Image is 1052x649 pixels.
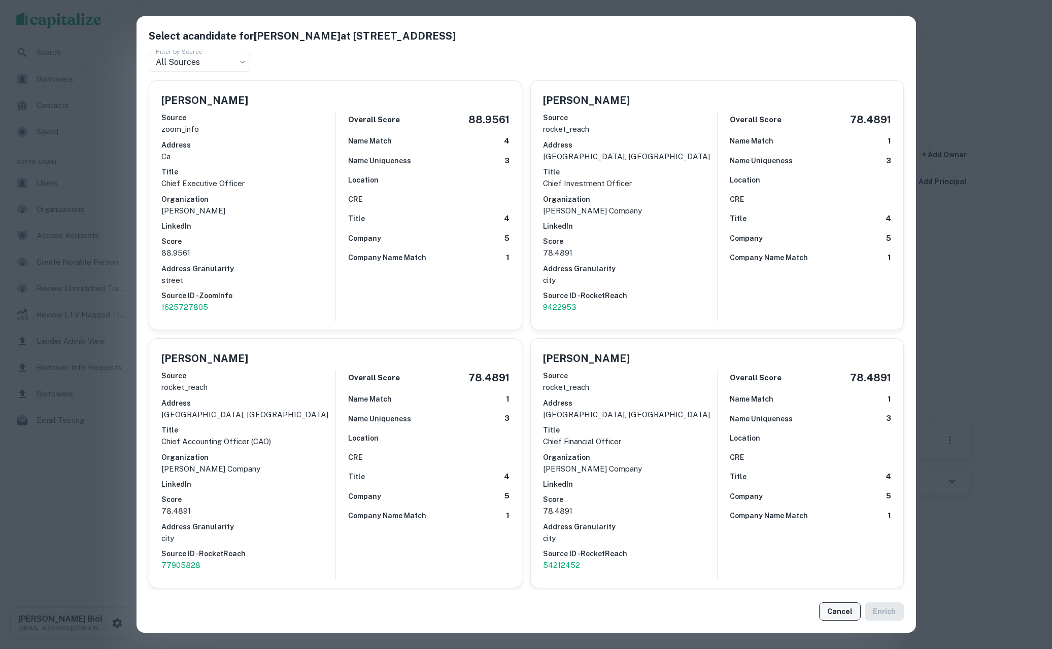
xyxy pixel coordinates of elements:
[161,559,335,571] p: 77905828
[543,221,717,232] h6: LinkedIn
[348,452,362,463] h6: CRE
[161,301,335,313] a: 1625727805
[161,274,335,286] p: street
[730,213,746,224] h6: Title
[730,452,744,463] h6: CRE
[161,398,335,409] h6: Address
[543,139,717,151] h6: Address
[543,381,717,393] p: rocket_reach
[730,114,782,126] h6: Overall Score
[819,602,861,621] button: Cancel
[506,393,510,405] h6: 1
[348,135,392,147] h6: Name Match
[149,28,904,44] h5: Select a candidate for [PERSON_NAME] at [STREET_ADDRESS]
[149,52,250,72] div: All Sources
[850,370,891,385] h5: 78.4891
[543,559,717,571] p: 54212452
[543,370,717,381] h6: Source
[504,413,510,424] h6: 3
[543,398,717,409] h6: Address
[543,290,717,301] h6: Source ID - RocketReach
[543,194,717,205] h6: Organization
[504,213,510,225] h6: 4
[348,491,381,502] h6: Company
[504,233,510,244] h6: 5
[468,112,510,127] h5: 88.9561
[543,177,717,190] p: Chief Investment Officer
[161,532,335,545] p: city
[1001,568,1052,617] iframe: Chat Widget
[543,521,717,532] h6: Address Granularity
[161,112,335,123] h6: Source
[730,194,744,205] h6: CRE
[543,301,717,313] a: 9422953
[543,123,717,135] p: rocket_reach
[730,174,760,186] h6: Location
[504,155,510,167] h6: 3
[161,505,335,517] p: 78.4891
[161,452,335,463] h6: Organization
[161,436,335,448] p: Chief Accounting Officer (CAO)
[543,236,717,247] h6: Score
[543,351,630,366] h5: [PERSON_NAME]
[348,432,379,444] h6: Location
[348,174,379,186] h6: Location
[543,247,717,259] p: 78.4891
[161,236,335,247] h6: Score
[888,135,891,147] h6: 1
[888,510,891,522] h6: 1
[348,471,365,482] h6: Title
[543,112,717,123] h6: Source
[161,463,335,475] p: [PERSON_NAME] Company
[730,471,746,482] h6: Title
[543,205,717,217] p: [PERSON_NAME] Company
[161,139,335,151] h6: Address
[161,221,335,232] h6: LinkedIn
[348,252,426,263] h6: Company Name Match
[161,177,335,190] p: Chief Executive Officer
[543,263,717,274] h6: Address Granularity
[348,155,411,166] h6: Name Uniqueness
[348,510,426,521] h6: Company Name Match
[543,532,717,545] p: city
[543,274,717,286] p: city
[161,424,335,436] h6: Title
[730,432,760,444] h6: Location
[543,463,717,475] p: [PERSON_NAME] Company
[161,548,335,559] h6: Source ID - RocketReach
[543,424,717,436] h6: Title
[348,213,365,224] h6: Title
[161,123,335,135] p: zoom_info
[506,252,510,264] h6: 1
[543,151,717,163] p: [GEOGRAPHIC_DATA], [GEOGRAPHIC_DATA]
[161,151,335,163] p: ca
[730,252,808,263] h6: Company Name Match
[161,93,248,108] h5: [PERSON_NAME]
[543,505,717,517] p: 78.4891
[543,409,717,421] p: [GEOGRAPHIC_DATA], [GEOGRAPHIC_DATA]
[348,372,400,384] h6: Overall Score
[886,155,891,167] h6: 3
[504,490,510,502] h6: 5
[730,413,793,424] h6: Name Uniqueness
[348,233,381,244] h6: Company
[161,194,335,205] h6: Organization
[543,436,717,448] p: Chief Financial Officer
[161,351,248,366] h5: [PERSON_NAME]
[886,213,891,225] h6: 4
[730,393,773,405] h6: Name Match
[886,490,891,502] h6: 5
[348,114,400,126] h6: Overall Score
[850,112,891,127] h5: 78.4891
[156,47,202,56] label: Filter by Source
[161,479,335,490] h6: LinkedIn
[730,491,763,502] h6: Company
[161,521,335,532] h6: Address Granularity
[161,247,335,259] p: 88.9561
[506,510,510,522] h6: 1
[543,452,717,463] h6: Organization
[888,393,891,405] h6: 1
